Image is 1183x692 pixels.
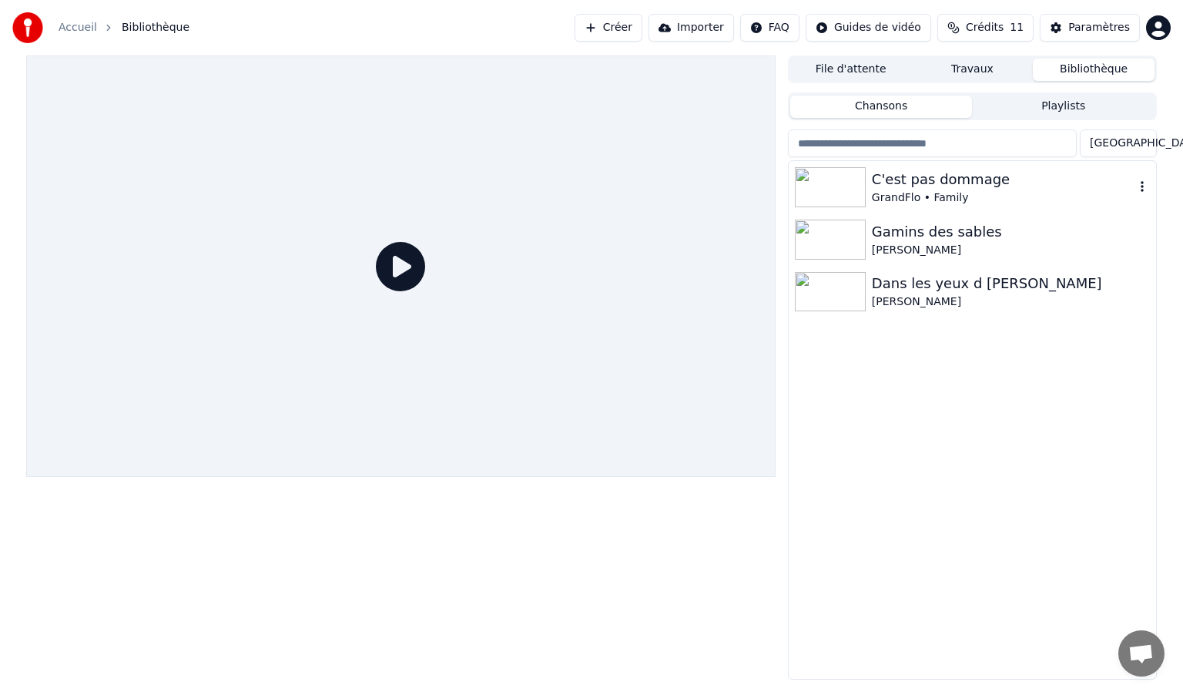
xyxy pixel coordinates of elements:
span: 11 [1010,20,1024,35]
button: Playlists [972,96,1155,118]
div: Dans les yeux d [PERSON_NAME] [872,273,1150,294]
div: [PERSON_NAME] [872,294,1150,310]
button: Bibliothèque [1033,59,1155,81]
button: Crédits11 [937,14,1034,42]
span: Bibliothèque [122,20,189,35]
button: Guides de vidéo [806,14,931,42]
div: GrandFlo • Family [872,190,1134,206]
span: Crédits [966,20,1004,35]
a: Ouvrir le chat [1118,630,1165,677]
div: Paramètres [1068,20,1130,35]
nav: breadcrumb [59,20,189,35]
button: Créer [575,14,642,42]
button: Chansons [790,96,973,118]
button: FAQ [740,14,799,42]
img: youka [12,12,43,43]
div: C'est pas dommage [872,169,1134,190]
button: Paramètres [1040,14,1140,42]
a: Accueil [59,20,97,35]
button: Travaux [912,59,1034,81]
button: Importer [648,14,734,42]
div: Gamins des sables [872,221,1150,243]
div: [PERSON_NAME] [872,243,1150,258]
button: File d'attente [790,59,912,81]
